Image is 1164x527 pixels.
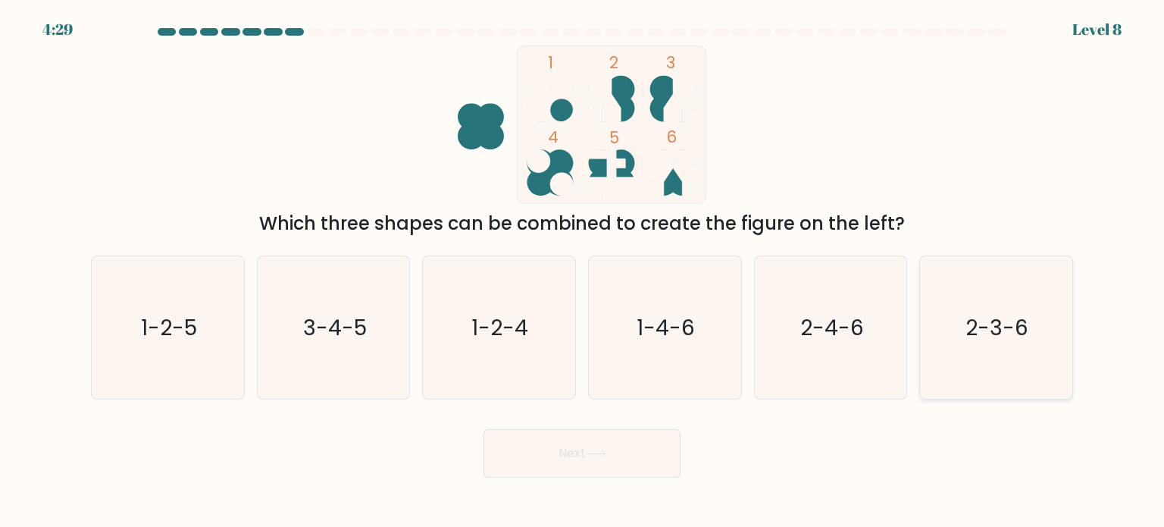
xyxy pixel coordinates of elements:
text: 1-2-5 [141,312,197,342]
text: 2-3-6 [966,312,1029,342]
div: 4:29 [42,18,73,41]
tspan: 4 [548,126,559,148]
tspan: 2 [609,52,618,74]
tspan: 3 [666,52,675,74]
button: Next [483,429,681,478]
div: Level 8 [1072,18,1122,41]
tspan: 5 [609,127,619,149]
text: 2-4-6 [800,312,864,342]
text: 1-4-6 [637,312,696,342]
text: 3-4-5 [303,312,367,342]
tspan: 1 [548,52,553,74]
text: 1-2-4 [472,312,529,342]
tspan: 6 [666,126,677,148]
div: Which three shapes can be combined to create the figure on the left? [100,210,1064,237]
